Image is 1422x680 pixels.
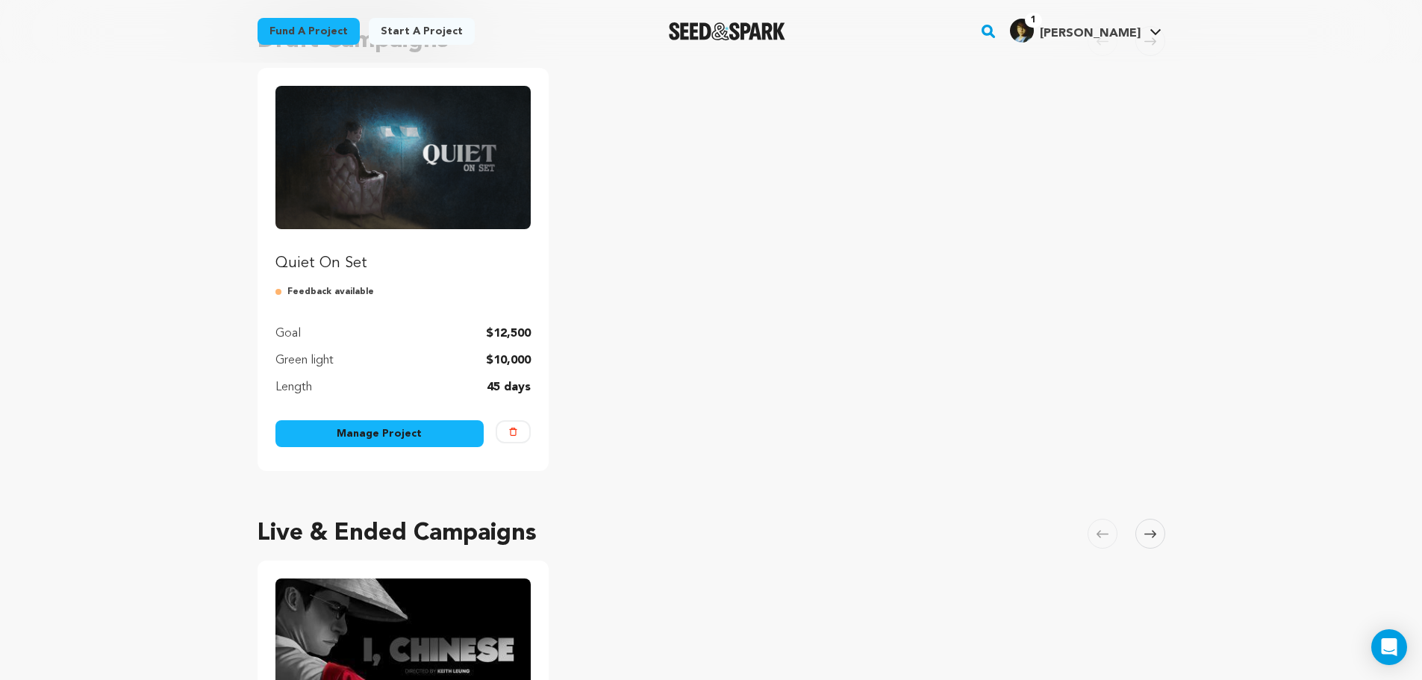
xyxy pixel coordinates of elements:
[669,22,786,40] img: Seed&Spark Logo Dark Mode
[509,428,517,436] img: trash-empty.svg
[669,22,786,40] a: Seed&Spark Homepage
[275,86,531,274] a: Fund Quiet On Set
[1040,28,1141,40] span: [PERSON_NAME]
[487,378,531,396] p: 45 days
[486,325,531,343] p: $12,500
[1007,16,1164,47] span: Keith L.'s Profile
[258,516,537,552] h2: Live & Ended Campaigns
[275,325,301,343] p: Goal
[258,18,360,45] a: Fund a project
[275,253,531,274] p: Quiet On Set
[275,286,287,298] img: submitted-for-review.svg
[369,18,475,45] a: Start a project
[275,286,531,298] p: Feedback available
[275,352,334,369] p: Green light
[275,378,312,396] p: Length
[1371,629,1407,665] div: Open Intercom Messenger
[1010,19,1141,43] div: Keith L.'s Profile
[275,420,484,447] a: Manage Project
[1007,16,1164,43] a: Keith L.'s Profile
[486,352,531,369] p: $10,000
[1025,13,1042,28] span: 1
[1010,19,1034,43] img: Keith%20Headshot.v1%20%281%29.jpg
